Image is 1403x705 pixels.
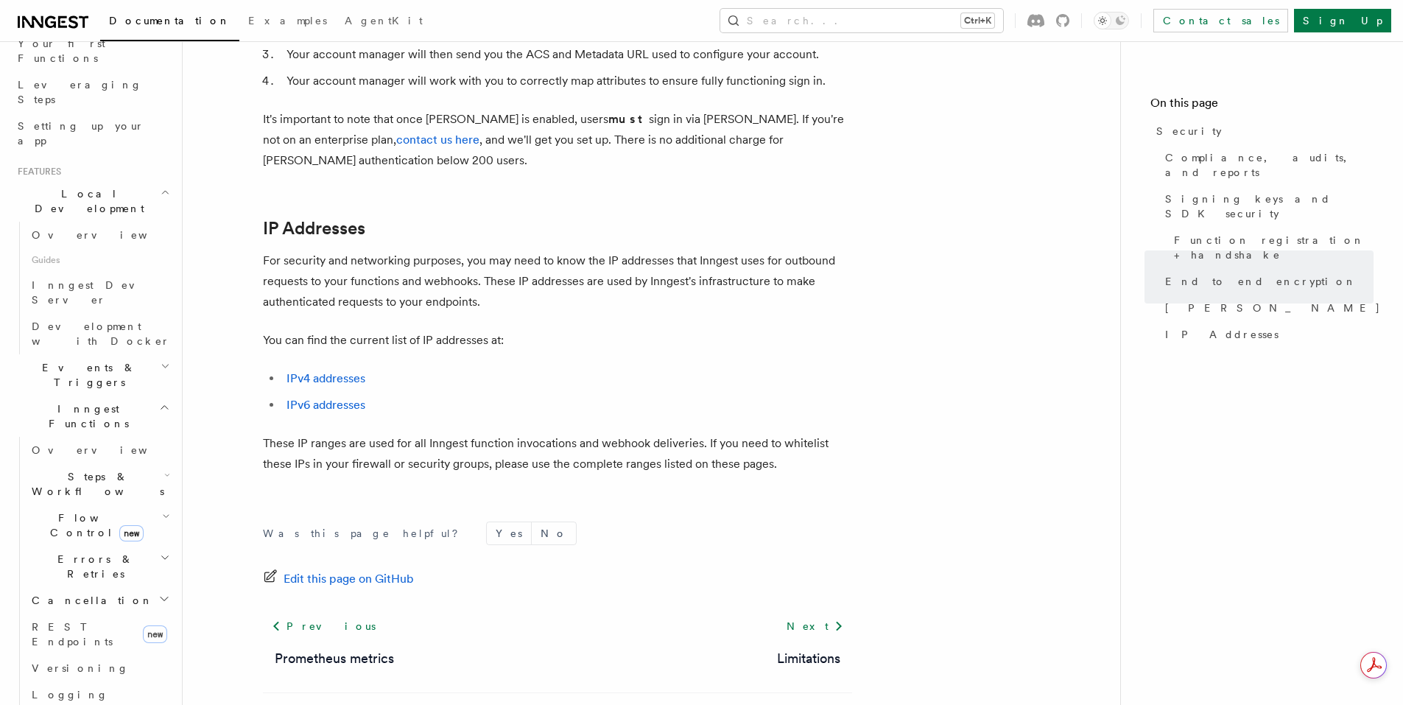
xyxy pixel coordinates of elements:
button: Events & Triggers [12,354,173,396]
p: For security and networking purposes, you may need to know the IP addresses that Inngest uses for... [263,250,852,312]
a: Overview [26,222,173,248]
a: Overview [26,437,173,463]
span: Compliance, audits, and reports [1165,150,1374,180]
a: Documentation [100,4,239,41]
a: REST Endpointsnew [26,614,173,655]
span: Versioning [32,662,129,674]
span: Overview [32,229,183,241]
button: Toggle dark mode [1094,12,1129,29]
span: Setting up your app [18,120,144,147]
a: Inngest Dev Server [26,272,173,313]
span: End to end encryption [1165,274,1357,289]
a: Compliance, audits, and reports [1159,144,1374,186]
a: [PERSON_NAME] [1159,295,1374,321]
span: [PERSON_NAME] [1165,301,1381,315]
a: Development with Docker [26,313,173,354]
a: contact us here [396,133,479,147]
a: IP Addresses [1159,321,1374,348]
a: Previous [263,613,384,639]
a: IPv6 addresses [286,398,365,412]
span: Overview [32,444,183,456]
a: Edit this page on GitHub [263,569,414,589]
span: Inngest Dev Server [32,279,158,306]
span: Features [12,166,61,178]
a: Leveraging Steps [12,71,173,113]
button: Flow Controlnew [26,505,173,546]
span: new [143,625,167,643]
a: IP Addresses [263,218,365,239]
span: Inngest Functions [12,401,159,431]
a: Your first Functions [12,30,173,71]
button: Yes [487,522,531,544]
span: Documentation [109,15,231,27]
span: Leveraging Steps [18,79,142,105]
a: End to end encryption [1159,268,1374,295]
div: Local Development [12,222,173,354]
span: IP Addresses [1165,327,1279,342]
a: Limitations [777,648,840,669]
button: Inngest Functions [12,396,173,437]
span: Flow Control [26,511,162,540]
span: new [119,525,144,541]
a: Contact sales [1153,9,1288,32]
span: REST Endpoints [32,621,113,648]
span: Security [1156,124,1222,138]
span: Local Development [12,186,161,216]
h4: On this page [1150,94,1374,118]
button: Local Development [12,180,173,222]
kbd: Ctrl+K [961,13,994,28]
span: Edit this page on GitHub [284,569,414,589]
li: Your account manager will work with you to correctly map attributes to ensure fully functioning s... [282,71,852,91]
li: Your account manager will then send you the ACS and Metadata URL used to configure your account. [282,44,852,65]
span: Events & Triggers [12,360,161,390]
a: Examples [239,4,336,40]
button: Cancellation [26,587,173,614]
button: Errors & Retries [26,546,173,587]
a: Signing keys and SDK security [1159,186,1374,227]
span: Errors & Retries [26,552,160,581]
a: Versioning [26,655,173,681]
a: IPv4 addresses [286,371,365,385]
strong: must [608,112,649,126]
span: Development with Docker [32,320,170,347]
span: Guides [26,248,173,272]
span: Cancellation [26,593,153,608]
a: Security [1150,118,1374,144]
button: Steps & Workflows [26,463,173,505]
span: Function registration + handshake [1174,233,1374,262]
a: Function registration + handshake [1168,227,1374,268]
span: AgentKit [345,15,423,27]
a: AgentKit [336,4,432,40]
button: Search...Ctrl+K [720,9,1003,32]
p: You can find the current list of IP addresses at: [263,330,852,351]
button: No [532,522,576,544]
span: Logging [32,689,108,701]
span: Examples [248,15,327,27]
p: Was this page helpful? [263,526,468,541]
a: Sign Up [1294,9,1391,32]
a: Next [778,613,852,639]
span: Signing keys and SDK security [1165,192,1374,221]
a: Prometheus metrics [275,648,394,669]
a: Setting up your app [12,113,173,154]
span: Steps & Workflows [26,469,164,499]
p: It's important to note that once [PERSON_NAME] is enabled, users sign in via [PERSON_NAME]. If yo... [263,109,852,171]
p: These IP ranges are used for all Inngest function invocations and webhook deliveries. If you need... [263,433,852,474]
